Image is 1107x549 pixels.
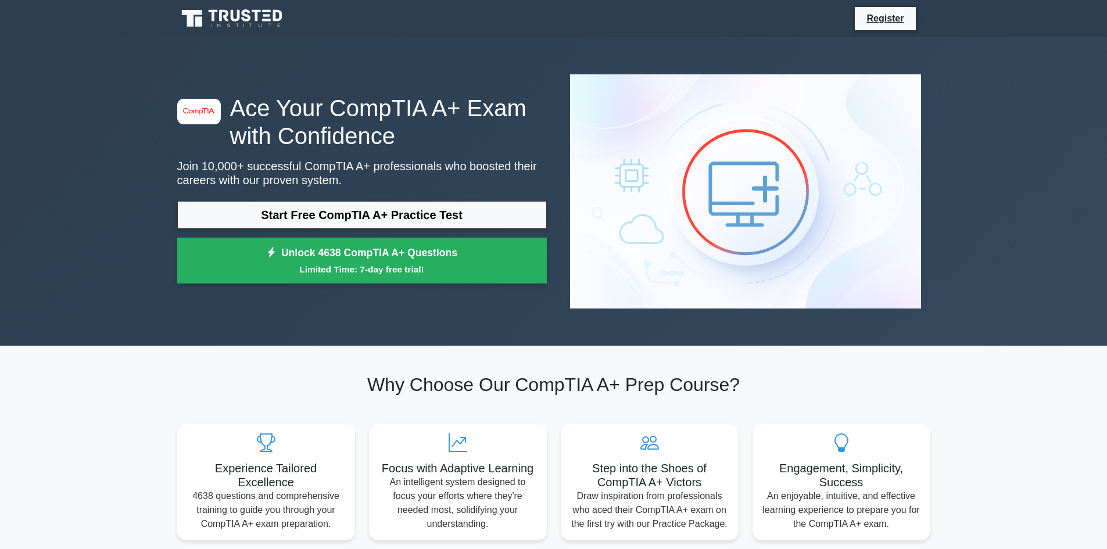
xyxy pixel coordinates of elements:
[187,489,346,531] p: 4638 questions and comprehensive training to guide you through your CompTIA A+ exam preparation.
[177,94,547,150] h1: Ace Your CompTIA A+ Exam with Confidence
[378,461,538,475] h5: Focus with Adaptive Learning
[192,263,532,276] small: Limited Time: 7-day free trial!
[762,461,921,489] h5: Engagement, Simplicity, Success
[177,374,930,396] h2: Why Choose Our CompTIA A+ Prep Course?
[378,475,538,531] p: An intelligent system designed to focus your efforts where they're needed most, solidifying your ...
[859,11,911,26] a: Register
[762,489,921,531] p: An enjoyable, intuitive, and effective learning experience to prepare you for the CompTIA A+ exam.
[570,489,729,531] p: Draw inspiration from professionals who aced their CompTIA A+ exam on the first try with our Prac...
[177,201,547,229] a: Start Free CompTIA A+ Practice Test
[177,159,547,187] p: Join 10,000+ successful CompTIA A+ professionals who boosted their careers with our proven system.
[187,461,346,489] h5: Experience Tailored Excellence
[570,461,729,489] h5: Step into the Shoes of CompTIA A+ Victors
[177,238,547,284] a: Unlock 4638 CompTIA A+ QuestionsLimited Time: 7-day free trial!
[561,65,930,318] img: CompTIA A+ Preview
